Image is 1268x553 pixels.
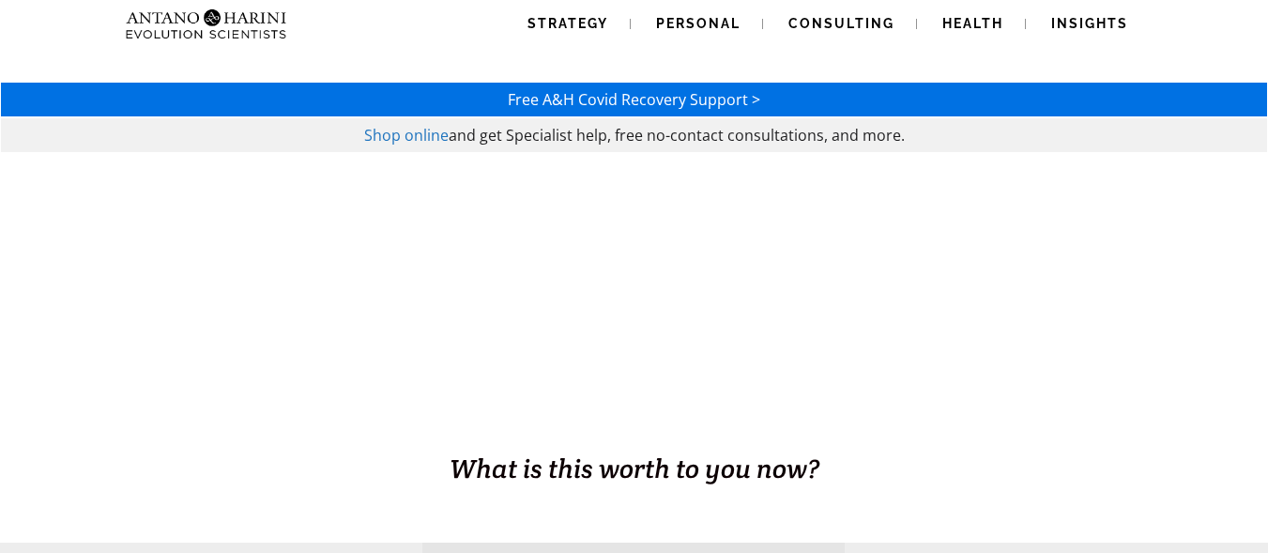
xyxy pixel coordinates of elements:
[942,16,1003,31] span: Health
[364,125,449,146] a: Shop online
[788,16,894,31] span: Consulting
[450,452,819,485] span: What is this worth to you now?
[527,16,608,31] span: Strategy
[508,89,760,110] a: Free A&H Covid Recovery Support >
[2,410,1266,450] h1: BUSINESS. HEALTH. Family. Legacy
[656,16,741,31] span: Personal
[449,125,905,146] span: and get Specialist help, free no-contact consultations, and more.
[1051,16,1128,31] span: Insights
